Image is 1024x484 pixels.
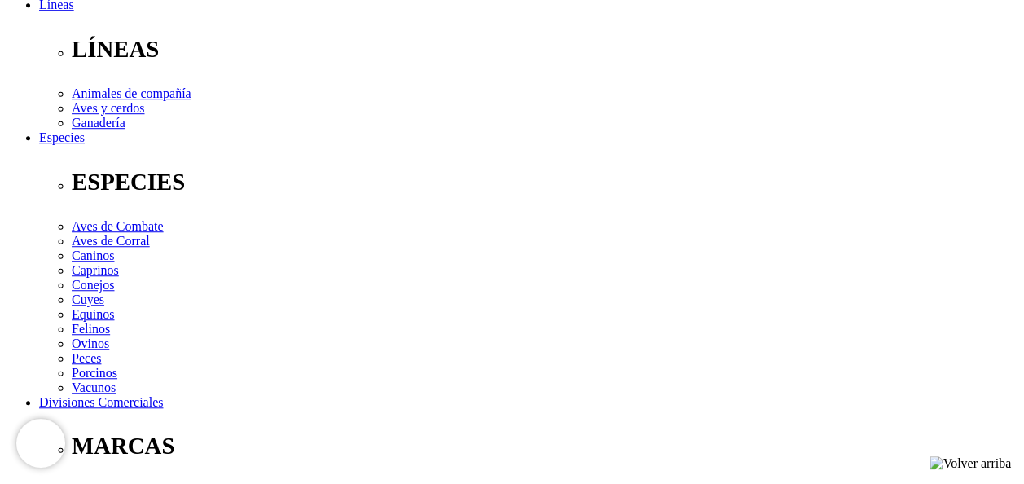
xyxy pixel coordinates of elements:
[72,337,109,350] a: Ovinos
[72,307,114,321] a: Equinos
[72,234,150,248] a: Aves de Corral
[72,381,116,394] a: Vacunos
[72,116,125,130] a: Ganadería
[72,366,117,380] a: Porcinos
[72,278,114,292] a: Conejos
[72,101,144,115] a: Aves y cerdos
[39,130,85,144] a: Especies
[72,351,101,365] a: Peces
[72,263,119,277] a: Caprinos
[72,86,191,100] a: Animales de compañía
[72,219,164,233] a: Aves de Combate
[72,293,104,306] a: Cuyes
[930,456,1011,471] img: Volver arriba
[16,419,65,468] iframe: Brevo live chat
[39,395,163,409] a: Divisiones Comerciales
[72,169,1017,196] p: ESPECIES
[72,249,114,262] a: Caninos
[72,322,110,336] a: Felinos
[72,433,1017,460] p: MARCAS
[72,36,1017,63] p: LÍNEAS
